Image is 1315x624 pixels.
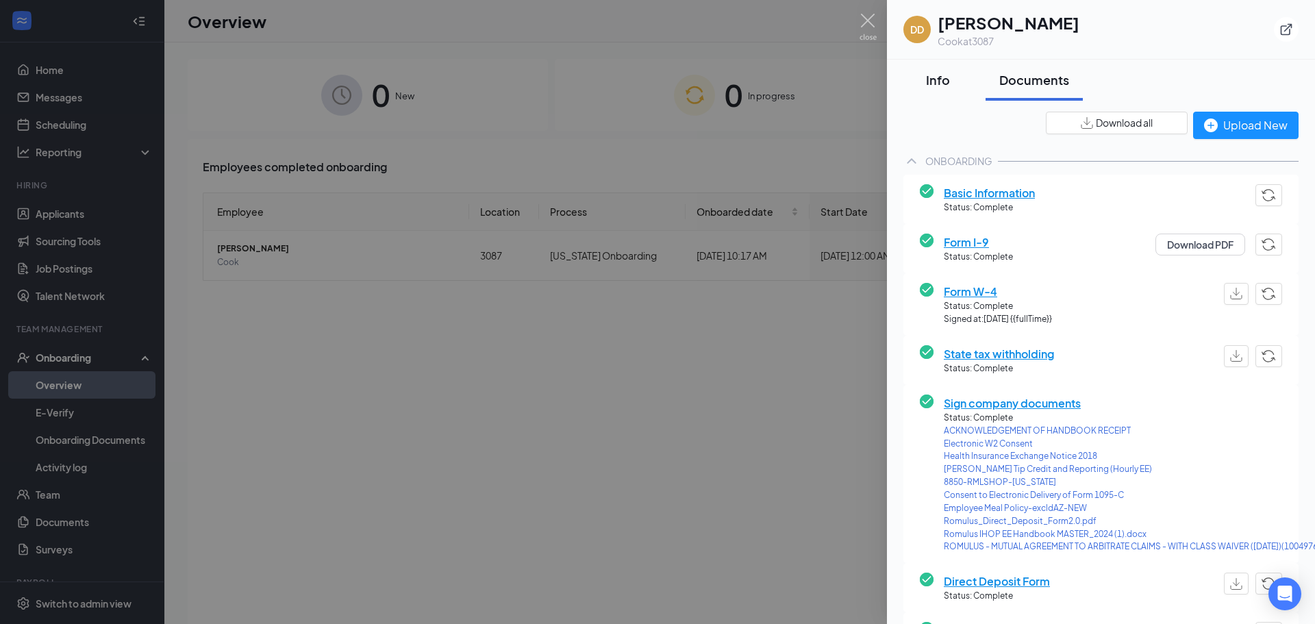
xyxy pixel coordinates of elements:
[938,11,1079,34] h1: [PERSON_NAME]
[1155,234,1245,255] button: Download PDF
[944,251,1013,264] span: Status: Complete
[1268,577,1301,610] div: Open Intercom Messenger
[944,300,1052,313] span: Status: Complete
[1279,23,1293,36] svg: ExternalLink
[1193,112,1299,139] button: Upload New
[944,590,1050,603] span: Status: Complete
[999,71,1069,88] div: Documents
[944,234,1013,251] span: Form I-9
[1046,112,1188,134] button: Download all
[903,153,920,169] svg: ChevronUp
[944,283,1052,300] span: Form W-4
[1096,116,1153,130] span: Download all
[944,313,1052,326] span: Signed at: [DATE] {{fullTime}}
[944,573,1050,590] span: Direct Deposit Form
[938,34,1079,48] div: Cook at 3087
[944,184,1035,201] span: Basic Information
[917,71,958,88] div: Info
[944,201,1035,214] span: Status: Complete
[910,23,924,36] div: DD
[1274,17,1299,42] button: ExternalLink
[944,345,1054,362] span: State tax withholding
[944,362,1054,375] span: Status: Complete
[1204,116,1288,134] div: Upload New
[925,154,992,168] div: ONBOARDING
